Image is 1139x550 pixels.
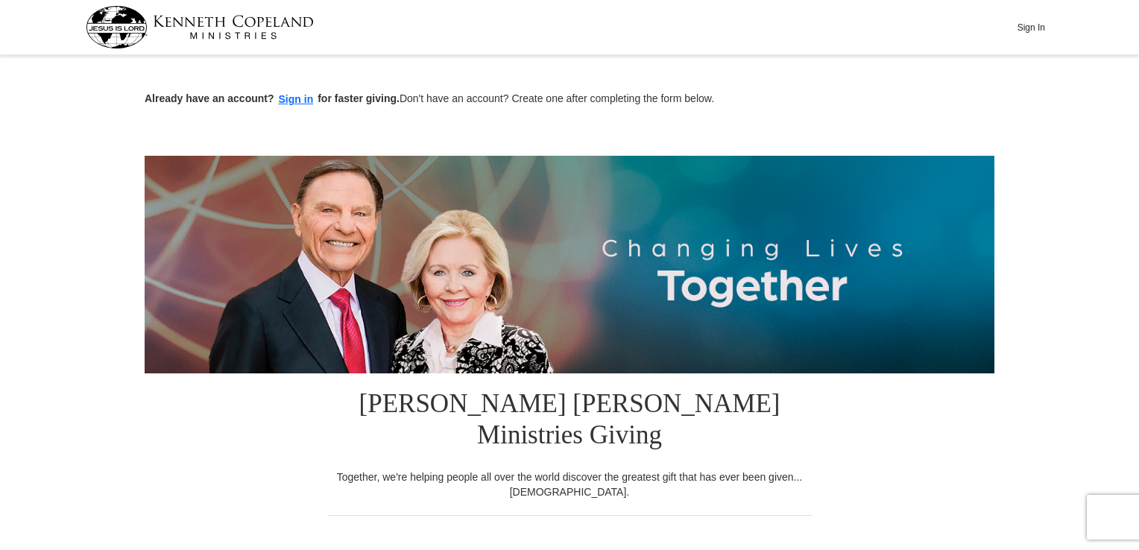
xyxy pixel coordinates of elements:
button: Sign in [274,91,318,108]
p: Don't have an account? Create one after completing the form below. [145,91,994,108]
div: Together, we're helping people all over the world discover the greatest gift that has ever been g... [327,470,812,499]
strong: Already have an account? for faster giving. [145,92,400,104]
img: kcm-header-logo.svg [86,6,314,48]
h1: [PERSON_NAME] [PERSON_NAME] Ministries Giving [327,373,812,470]
button: Sign In [1009,16,1053,39]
